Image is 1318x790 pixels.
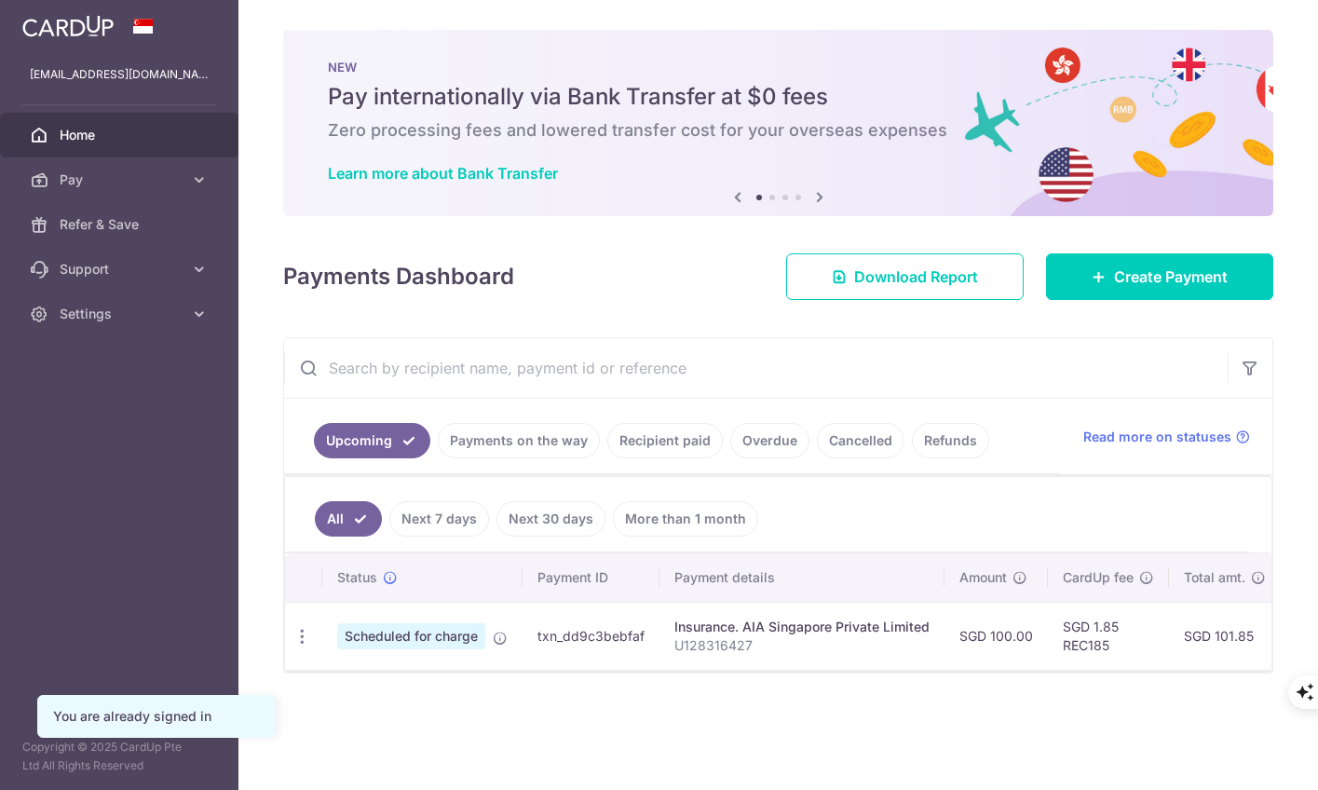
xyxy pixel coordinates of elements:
a: Read more on statuses [1083,428,1250,446]
td: txn_dd9c3bebfaf [523,602,659,670]
h6: Zero processing fees and lowered transfer cost for your overseas expenses [328,119,1229,142]
a: More than 1 month [613,501,758,537]
span: Home [60,126,183,144]
a: All [315,501,382,537]
a: Cancelled [817,423,904,458]
a: Upcoming [314,423,430,458]
span: Scheduled for charge [337,623,485,649]
span: Read more on statuses [1083,428,1231,446]
div: You are already signed in [53,707,260,726]
a: Next 7 days [389,501,489,537]
a: Learn more about Bank Transfer [328,164,558,183]
span: Pay [60,170,183,189]
td: SGD 101.85 [1169,602,1281,670]
img: Bank transfer banner [283,30,1273,216]
input: Search by recipient name, payment id or reference [284,338,1228,398]
td: SGD 100.00 [944,602,1048,670]
a: Overdue [730,423,809,458]
span: CardUp fee [1063,568,1134,587]
span: Support [60,260,183,279]
span: Settings [60,305,183,323]
img: CardUp [22,15,114,37]
h4: Payments Dashboard [283,260,514,293]
span: Download Report [854,266,978,288]
span: Amount [959,568,1007,587]
a: Create Payment [1046,253,1273,300]
a: Next 30 days [496,501,605,537]
a: Payments on the way [438,423,600,458]
th: Payment details [659,553,944,602]
span: Total amt. [1184,568,1245,587]
h5: Pay internationally via Bank Transfer at $0 fees [328,82,1229,112]
p: [EMAIL_ADDRESS][DOMAIN_NAME] [30,65,209,84]
a: Refunds [912,423,989,458]
a: Recipient paid [607,423,723,458]
span: Status [337,568,377,587]
p: U128316427 [674,636,930,655]
a: Download Report [786,253,1024,300]
span: Create Payment [1114,266,1228,288]
p: NEW [328,60,1229,75]
span: Refer & Save [60,215,183,234]
th: Payment ID [523,553,659,602]
div: Insurance. AIA Singapore Private Limited [674,618,930,636]
td: SGD 1.85 REC185 [1048,602,1169,670]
